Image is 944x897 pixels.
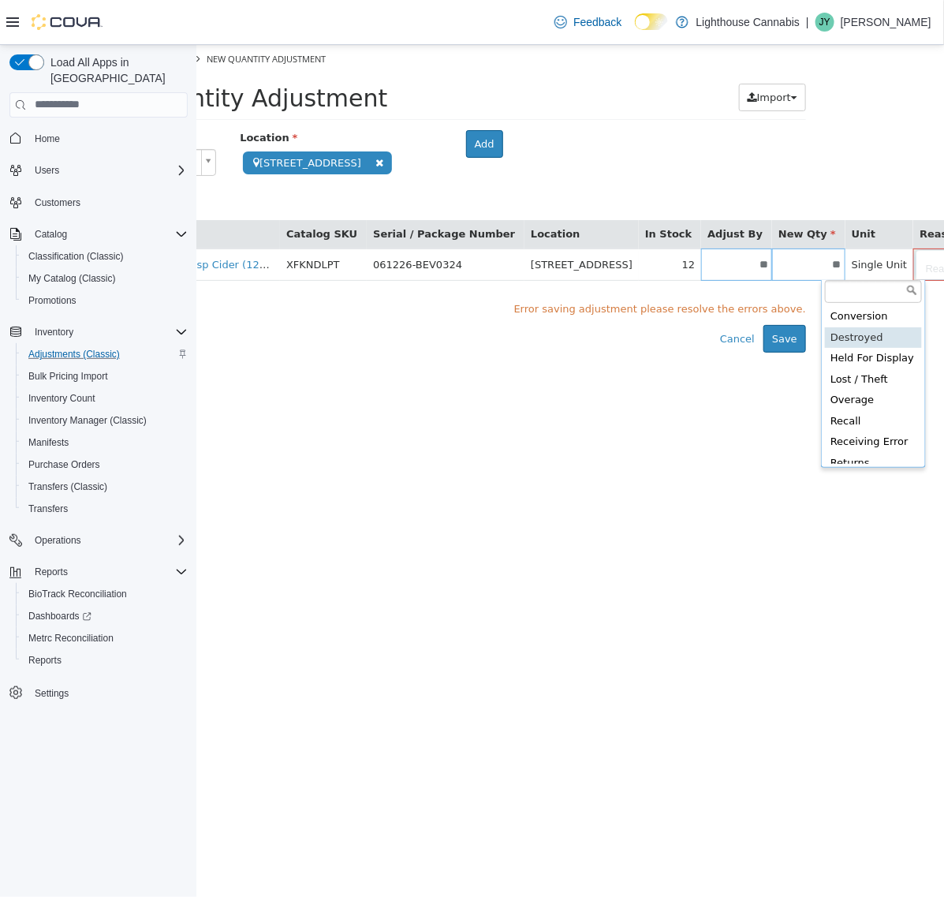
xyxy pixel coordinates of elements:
[35,133,60,145] span: Home
[16,267,194,290] button: My Catalog (Classic)
[3,191,194,214] button: Customers
[628,282,725,304] div: Destroyed
[28,193,87,212] a: Customers
[22,389,188,408] span: Inventory Count
[22,433,75,452] a: Manifests
[22,269,122,288] a: My Catalog (Classic)
[22,629,120,648] a: Metrc Reconciliation
[16,409,194,432] button: Inventory Manager (Classic)
[628,261,725,282] div: Conversion
[28,610,91,622] span: Dashboards
[22,345,188,364] span: Adjustments (Classic)
[22,291,188,310] span: Promotions
[16,476,194,498] button: Transfers (Classic)
[22,585,133,604] a: BioTrack Reconciliation
[28,129,66,148] a: Home
[28,632,114,645] span: Metrc Reconciliation
[28,250,124,263] span: Classification (Classic)
[28,480,107,493] span: Transfers (Classic)
[3,321,194,343] button: Inventory
[3,127,194,150] button: Home
[28,682,188,702] span: Settings
[16,583,194,605] button: BioTrack Reconciliation
[22,629,188,648] span: Metrc Reconciliation
[22,455,188,474] span: Purchase Orders
[28,129,188,148] span: Home
[28,414,147,427] span: Inventory Manager (Classic)
[22,345,126,364] a: Adjustments (Classic)
[22,651,68,670] a: Reports
[22,477,188,496] span: Transfers (Classic)
[22,477,114,496] a: Transfers (Classic)
[628,387,725,408] div: Receiving Error
[35,534,81,547] span: Operations
[22,499,74,518] a: Transfers
[28,562,74,581] button: Reports
[22,389,102,408] a: Inventory Count
[815,13,834,32] div: Jessie Yao
[22,607,98,626] a: Dashboards
[16,649,194,671] button: Reports
[28,225,188,244] span: Catalog
[44,54,188,86] span: Load All Apps in [GEOGRAPHIC_DATA]
[16,605,194,627] a: Dashboards
[28,323,80,342] button: Inventory
[28,684,75,703] a: Settings
[3,159,194,181] button: Users
[28,562,188,581] span: Reports
[22,291,83,310] a: Promotions
[28,458,100,471] span: Purchase Orders
[628,366,725,387] div: Recall
[22,455,106,474] a: Purchase Orders
[22,433,188,452] span: Manifests
[22,269,188,288] span: My Catalog (Classic)
[28,531,88,550] button: Operations
[16,498,194,520] button: Transfers
[573,14,621,30] span: Feedback
[22,367,188,386] span: Bulk Pricing Import
[3,681,194,704] button: Settings
[28,192,188,212] span: Customers
[35,196,80,209] span: Customers
[16,290,194,312] button: Promotions
[28,531,188,550] span: Operations
[819,13,830,32] span: JY
[3,223,194,245] button: Catalog
[628,408,725,429] div: Returns
[35,326,73,338] span: Inventory
[628,324,725,346] div: Lost / Theft
[28,348,120,361] span: Adjustments (Classic)
[22,651,188,670] span: Reports
[22,499,188,518] span: Transfers
[28,323,188,342] span: Inventory
[548,6,628,38] a: Feedback
[635,13,668,30] input: Dark Mode
[28,370,108,383] span: Bulk Pricing Import
[28,503,68,515] span: Transfers
[35,228,67,241] span: Catalog
[22,247,130,266] a: Classification (Classic)
[16,387,194,409] button: Inventory Count
[28,161,65,180] button: Users
[28,654,62,667] span: Reports
[9,121,188,746] nav: Complex example
[22,607,188,626] span: Dashboards
[22,585,188,604] span: BioTrack Reconciliation
[806,13,809,32] p: |
[22,247,188,266] span: Classification (Classic)
[3,529,194,551] button: Operations
[28,161,188,180] span: Users
[28,588,127,600] span: BioTrack Reconciliation
[3,561,194,583] button: Reports
[628,303,725,324] div: Held For Display
[16,454,194,476] button: Purchase Orders
[22,411,153,430] a: Inventory Manager (Classic)
[628,345,725,366] div: Overage
[28,436,69,449] span: Manifests
[28,294,76,307] span: Promotions
[22,367,114,386] a: Bulk Pricing Import
[28,225,73,244] button: Catalog
[28,272,116,285] span: My Catalog (Classic)
[696,13,800,32] p: Lighthouse Cannabis
[16,432,194,454] button: Manifests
